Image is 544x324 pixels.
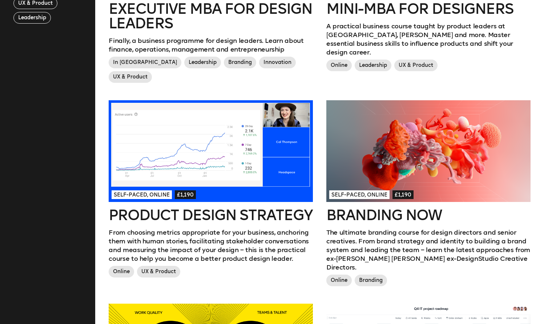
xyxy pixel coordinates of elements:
[137,266,180,278] span: UX & Product
[326,60,352,71] span: Online
[109,36,313,54] p: Finally, a business programme for design leaders. Learn about finance, operations, management and...
[109,57,181,68] span: In [GEOGRAPHIC_DATA]
[175,190,196,199] span: £1,190
[184,57,221,68] span: Leadership
[329,190,390,199] span: Self-paced, Online
[355,275,387,286] span: Branding
[394,60,438,71] span: UX & Product
[112,190,172,199] span: Self-paced, Online
[326,208,530,222] h2: Branding Now
[109,228,313,263] p: From choosing metrics appropriate for your business, anchoring them with human stories, facilitat...
[355,60,391,71] span: Leadership
[109,1,313,31] h2: Executive MBA for Design Leaders
[109,71,152,83] span: UX & Product
[259,57,296,68] span: Innovation
[326,100,530,289] a: Self-paced, Online£1,190Branding NowThe ultimate branding course for design directors and senior ...
[326,1,530,16] h2: Mini-MBA for Designers
[13,12,51,24] button: Leadership
[109,266,134,278] span: Online
[392,190,414,199] span: £1,190
[224,57,256,68] span: Branding
[109,100,313,281] a: Self-paced, Online£1,190Product Design StrategyFrom choosing metrics appropriate for your busines...
[326,228,530,272] p: The ultimate branding course for design directors and senior creatives. From brand strategy and i...
[326,275,352,286] span: Online
[326,22,530,57] p: A practical business course taught by product leaders at [GEOGRAPHIC_DATA], [PERSON_NAME] and mor...
[109,208,313,222] h2: Product Design Strategy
